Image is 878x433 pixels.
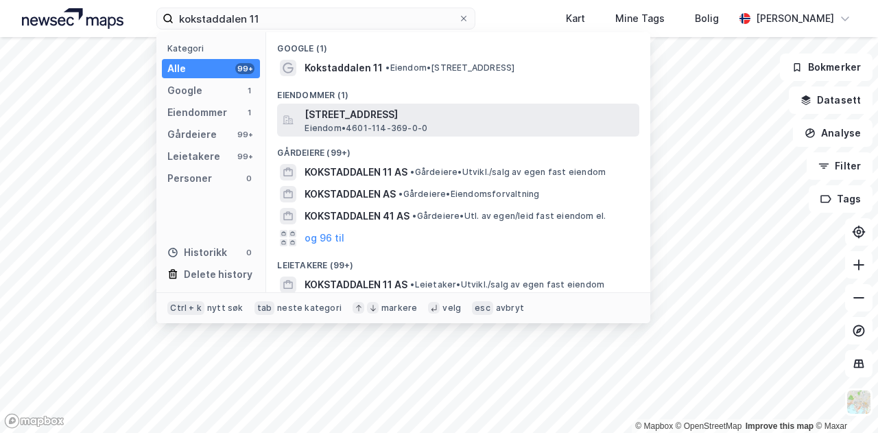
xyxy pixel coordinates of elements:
img: logo.a4113a55bc3d86da70a041830d287a7e.svg [22,8,123,29]
span: • [412,211,416,221]
div: Eiendommer (1) [266,79,650,104]
div: markere [381,303,417,314]
div: Leietakere (99+) [266,249,650,274]
div: 1 [244,85,254,96]
button: Datasett [789,86,873,114]
span: Leietaker • Utvikl./salg av egen fast eiendom [410,279,604,290]
button: Analyse [793,119,873,147]
div: 0 [244,173,254,184]
button: Bokmerker [780,54,873,81]
div: tab [254,301,275,315]
span: Gårdeiere • Eiendomsforvaltning [399,189,539,200]
button: Filter [807,152,873,180]
div: velg [442,303,461,314]
span: Kokstaddalen 11 [305,60,383,76]
div: Personer [167,170,212,187]
div: Eiendommer [167,104,227,121]
div: 99+ [235,151,254,162]
div: Bolig [695,10,719,27]
span: • [385,62,390,73]
div: esc [472,301,493,315]
span: Eiendom • 4601-114-369-0-0 [305,123,427,134]
button: og 96 til [305,230,344,246]
div: Historikk [167,244,227,261]
div: Google [167,82,202,99]
div: Gårdeiere [167,126,217,143]
span: • [410,279,414,290]
div: 99+ [235,63,254,74]
span: KOKSTADDALEN 11 AS [305,277,407,293]
div: Kontrollprogram for chat [809,367,878,433]
div: Google (1) [266,32,650,57]
div: Kart [566,10,585,27]
div: Ctrl + k [167,301,204,315]
a: Mapbox [635,421,673,431]
div: 1 [244,107,254,118]
div: Mine Tags [615,10,665,27]
span: KOKSTADDALEN 41 AS [305,208,410,224]
div: Gårdeiere (99+) [266,137,650,161]
div: nytt søk [207,303,244,314]
div: Delete history [184,266,252,283]
span: • [410,167,414,177]
div: avbryt [496,303,524,314]
span: [STREET_ADDRESS] [305,106,634,123]
iframe: Chat Widget [809,367,878,433]
button: Tags [809,185,873,213]
div: 99+ [235,129,254,140]
a: Improve this map [746,421,814,431]
div: neste kategori [277,303,342,314]
div: 0 [244,247,254,258]
span: Gårdeiere • Utvikl./salg av egen fast eiendom [410,167,606,178]
input: Søk på adresse, matrikkel, gårdeiere, leietakere eller personer [174,8,458,29]
div: [PERSON_NAME] [756,10,834,27]
span: • [399,189,403,199]
a: Mapbox homepage [4,413,64,429]
div: Leietakere [167,148,220,165]
span: KOKSTADDALEN 11 AS [305,164,407,180]
div: Alle [167,60,186,77]
span: KOKSTADDALEN AS [305,186,396,202]
span: Gårdeiere • Utl. av egen/leid fast eiendom el. [412,211,606,222]
span: Eiendom • [STREET_ADDRESS] [385,62,514,73]
div: Kategori [167,43,260,54]
a: OpenStreetMap [676,421,742,431]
